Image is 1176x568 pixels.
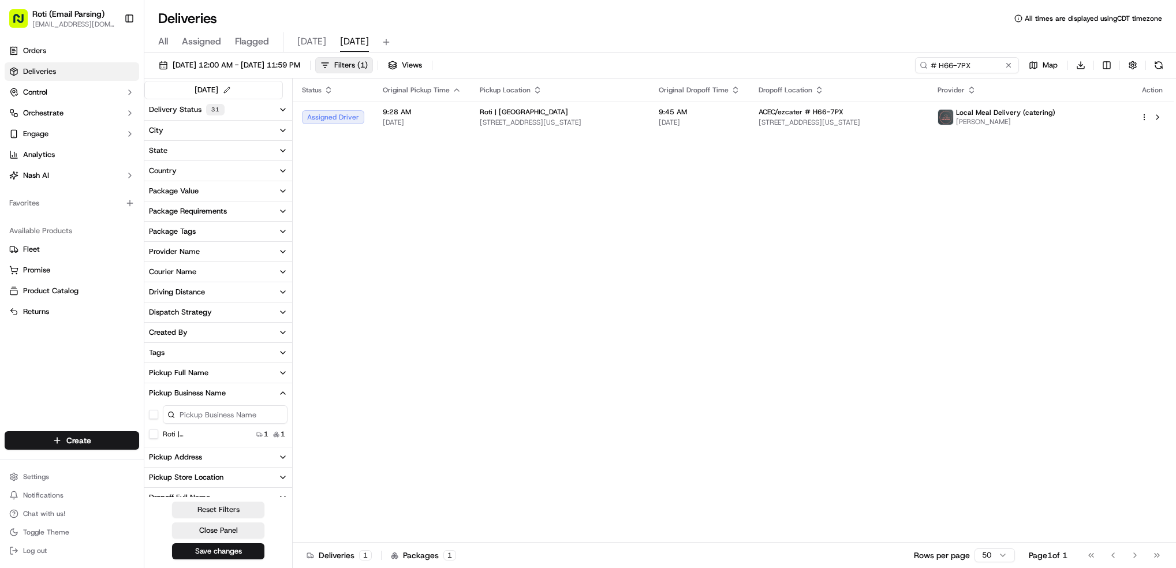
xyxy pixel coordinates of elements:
span: Local Meal Delivery (catering) [956,108,1055,117]
div: Packages [391,550,456,561]
button: Settings [5,469,139,485]
button: Map [1024,57,1063,73]
div: Driving Distance [149,287,205,297]
span: Control [23,87,47,98]
button: Orchestrate [5,104,139,122]
button: Save changes [172,543,264,559]
div: 1 [359,550,372,560]
div: Package Requirements [149,206,227,216]
span: Filters [334,60,368,70]
button: [DATE] 12:00 AM - [DATE] 11:59 PM [154,57,305,73]
button: Roti (Email Parsing) [32,8,104,20]
span: Engage [23,129,48,139]
div: Pickup Address [149,452,202,462]
div: Package Value [149,186,199,196]
span: Product Catalog [23,286,79,296]
span: Roti | [GEOGRAPHIC_DATA] [480,107,568,117]
div: Dispatch Strategy [149,307,212,317]
div: Delivery Status [149,104,225,115]
button: Create [5,431,139,450]
span: [DATE] [340,35,369,48]
a: Returns [9,307,135,317]
button: Fleet [5,240,139,259]
button: Filters(1) [315,57,373,73]
span: 9:28 AM [383,107,461,117]
span: Nash AI [23,170,49,181]
div: Tags [149,347,165,358]
span: Promise [23,265,50,275]
span: Chat with us! [23,509,65,518]
div: City [149,125,163,136]
button: Log out [5,543,139,559]
button: Roti (Email Parsing)[EMAIL_ADDRESS][DOMAIN_NAME] [5,5,120,32]
h1: Deliveries [158,9,217,28]
button: Delivery Status31 [144,99,292,120]
div: Courier Name [149,267,196,277]
span: Fleet [23,244,40,255]
span: All times are displayed using CDT timezone [1025,14,1162,23]
button: Package Value [144,181,292,201]
span: Settings [23,472,49,481]
span: [DATE] [297,35,326,48]
div: Page 1 of 1 [1029,550,1067,561]
button: Views [383,57,427,73]
button: Refresh [1151,57,1167,73]
span: Orchestrate [23,108,64,118]
label: Roti | [GEOGRAPHIC_DATA] [163,429,237,439]
span: [DATE] [659,118,740,127]
div: Pickup Full Name [149,368,208,378]
button: Returns [5,302,139,321]
a: Orders [5,42,139,60]
div: Action [1140,85,1164,95]
button: City [144,121,292,140]
div: Provider Name [149,246,200,257]
a: Analytics [5,145,139,164]
input: Type to search [915,57,1019,73]
button: Country [144,161,292,181]
div: [DATE] [195,84,233,96]
span: Map [1043,60,1058,70]
span: Log out [23,546,47,555]
button: Pickup Full Name [144,363,292,383]
span: [STREET_ADDRESS][US_STATE] [759,118,919,127]
span: [DATE] 12:00 AM - [DATE] 11:59 PM [173,60,300,70]
div: 31 [206,104,225,115]
span: Dropoff Location [759,85,812,95]
img: lmd_logo.png [938,110,953,125]
button: Pickup Store Location [144,468,292,487]
span: Assigned [182,35,221,48]
span: ( 1 ) [357,60,368,70]
span: Notifications [23,491,64,500]
span: Deliveries [23,66,56,77]
span: Toggle Theme [23,528,69,537]
button: Promise [5,261,139,279]
button: Package Requirements [144,201,292,221]
button: Created By [144,323,292,342]
div: Dropoff Full Name [149,492,210,503]
button: Control [5,83,139,102]
button: Tags [144,343,292,363]
button: Nash AI [5,166,139,185]
p: Rows per page [914,550,970,561]
button: State [144,141,292,160]
span: Returns [23,307,49,317]
button: Reset Filters [172,502,264,518]
button: Engage [5,125,139,143]
a: Deliveries [5,62,139,81]
span: Original Dropoff Time [659,85,729,95]
span: 9:45 AM [659,107,740,117]
button: Package Tags [144,222,292,241]
span: Flagged [235,35,269,48]
span: Status [302,85,322,95]
span: ACEC/ezcater # H66-7PX [759,107,843,117]
span: Analytics [23,150,55,160]
div: State [149,145,167,156]
button: Provider Name [144,242,292,261]
span: Orders [23,46,46,56]
input: Pickup Business Name [163,405,288,424]
span: Views [402,60,422,70]
div: Pickup Business Name [149,388,226,398]
span: [STREET_ADDRESS][US_STATE] [480,118,640,127]
span: Create [66,435,91,446]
